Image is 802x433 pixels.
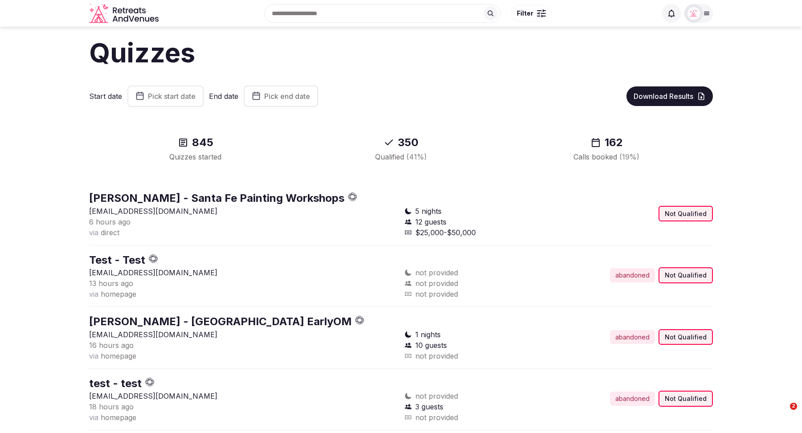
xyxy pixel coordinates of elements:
div: abandoned [610,392,655,406]
button: 13 hours ago [89,278,133,289]
img: Matt Grant Oakes [687,7,700,20]
span: Pick end date [264,92,310,101]
p: [EMAIL_ADDRESS][DOMAIN_NAME] [89,329,397,340]
span: homepage [101,413,136,422]
span: homepage [101,290,136,298]
button: Pick end date [244,86,318,107]
button: test - test [89,376,142,391]
span: 10 guests [415,340,447,351]
a: Visit the homepage [89,4,160,24]
span: direct [101,228,119,237]
iframe: Intercom live chat [772,403,793,424]
button: Pick start date [127,86,204,107]
span: 6 hours ago [89,217,131,226]
span: Download Results [634,92,693,101]
span: 1 nights [415,329,441,340]
button: Download Results [626,86,713,106]
div: Not Qualified [659,206,713,222]
span: 2 [790,403,797,410]
div: 162 [515,135,699,150]
div: not provided [405,412,555,423]
span: not provided [415,278,458,289]
a: [PERSON_NAME] - [GEOGRAPHIC_DATA] EarlyOM [89,315,352,328]
span: 13 hours ago [89,279,133,288]
button: 16 hours ago [89,340,134,351]
p: [EMAIL_ADDRESS][DOMAIN_NAME] [89,391,397,401]
button: Test - Test [89,253,145,268]
span: 3 guests [415,401,443,412]
a: Test - Test [89,253,145,266]
a: [PERSON_NAME] - Santa Fe Painting Workshops [89,192,344,204]
button: 18 hours ago [89,401,134,412]
label: Start date [89,91,122,101]
div: Not Qualified [659,329,713,345]
span: via [89,290,98,298]
div: abandoned [610,330,655,344]
label: End date [209,91,238,101]
div: 350 [309,135,493,150]
div: abandoned [610,268,655,282]
p: [EMAIL_ADDRESS][DOMAIN_NAME] [89,267,397,278]
span: via [89,228,98,237]
span: ( 41 %) [406,152,427,161]
div: Quizzes started [103,151,287,162]
span: 12 guests [415,216,446,227]
a: test - test [89,377,142,390]
span: via [89,351,98,360]
button: 6 hours ago [89,216,131,227]
div: Not Qualified [659,267,713,283]
span: 18 hours ago [89,402,134,411]
button: [PERSON_NAME] - Santa Fe Painting Workshops [89,191,344,206]
span: ( 19 %) [619,152,639,161]
span: not provided [415,391,458,401]
p: [EMAIL_ADDRESS][DOMAIN_NAME] [89,206,397,216]
button: Filter [511,5,552,22]
h1: Quizzes [89,34,713,71]
div: not provided [405,351,555,361]
div: 845 [103,135,287,150]
span: 16 hours ago [89,341,134,350]
svg: Retreats and Venues company logo [89,4,160,24]
span: Pick start date [148,92,196,101]
span: not provided [415,267,458,278]
span: Filter [517,9,533,18]
span: homepage [101,351,136,360]
span: via [89,413,98,422]
div: $25,000-$50,000 [405,227,555,238]
div: Not Qualified [659,391,713,407]
span: 5 nights [415,206,442,216]
button: [PERSON_NAME] - [GEOGRAPHIC_DATA] EarlyOM [89,314,352,329]
div: Qualified [309,151,493,162]
div: Calls booked [515,151,699,162]
div: not provided [405,289,555,299]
